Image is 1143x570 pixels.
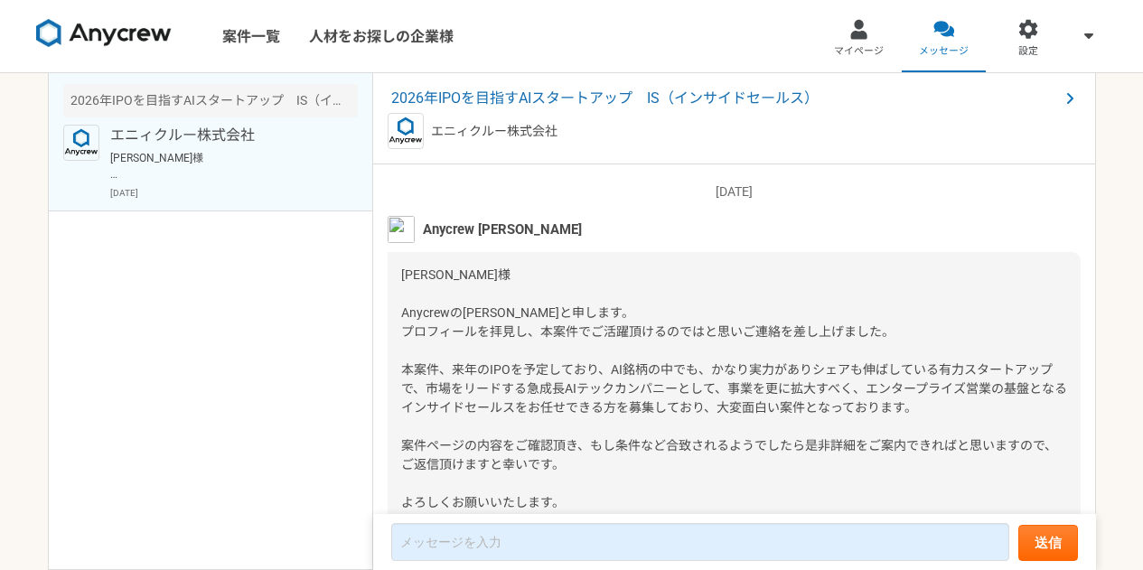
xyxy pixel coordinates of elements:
p: [PERSON_NAME]様 本案件いかがでしょうか。 ご興味の有無をご返信いただければ幸いです。 よろしくお願いいたします。 [110,150,333,182]
span: Anycrew [PERSON_NAME] [423,220,582,239]
div: 2026年IPOを目指すAIスタートアップ IS（インサイドセールス） [63,84,358,117]
p: エニィクルー株式会社 [110,125,333,146]
span: 設定 [1018,44,1038,59]
img: %E5%90%8D%E7%A7%B0%E6%9C%AA%E8%A8%AD%E5%AE%9A%E3%81%AE%E3%83%87%E3%82%B6%E3%82%A4%E3%83%B3__3_.png [388,216,415,243]
button: 送信 [1018,525,1078,561]
p: エニィクルー株式会社 [431,122,557,141]
p: [DATE] [388,182,1081,201]
span: マイページ [834,44,884,59]
span: 2026年IPOを目指すAIスタートアップ IS（インサイドセールス） [391,88,1059,109]
img: logo_text_blue_01.png [388,113,424,149]
span: メッセージ [919,44,969,59]
img: logo_text_blue_01.png [63,125,99,161]
span: [PERSON_NAME]様 Anycrewの[PERSON_NAME]と申します。 プロフィールを拝見し、本案件でご活躍頂けるのではと思いご連絡を差し上げました。 本案件、来年のIPOを予定し... [401,267,1067,509]
p: [DATE] [110,186,358,200]
img: 8DqYSo04kwAAAAASUVORK5CYII= [36,19,172,48]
